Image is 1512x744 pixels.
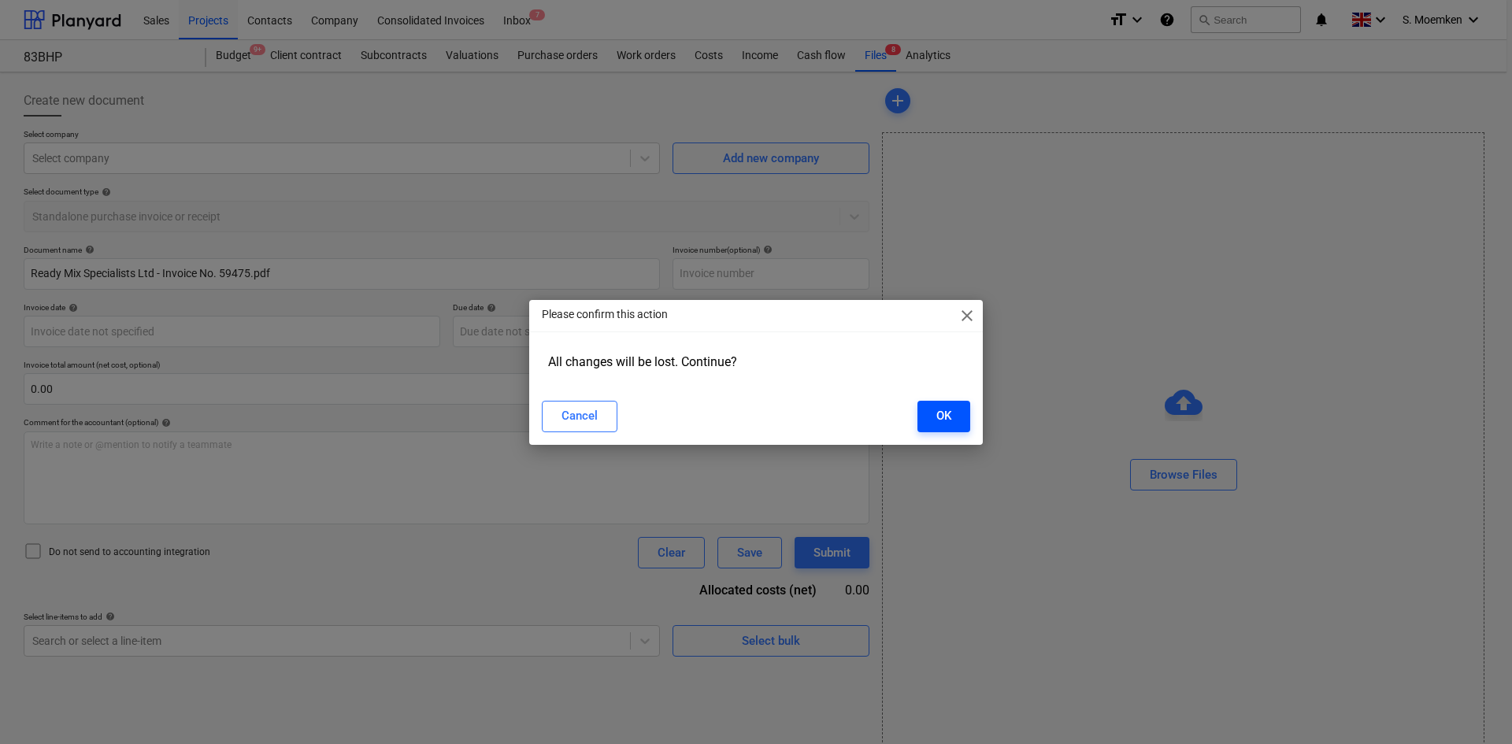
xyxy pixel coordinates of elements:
[917,401,970,432] button: OK
[958,306,976,325] span: close
[561,405,598,426] div: Cancel
[542,348,970,376] div: All changes will be lost. Continue?
[1433,668,1512,744] iframe: Chat Widget
[936,405,951,426] div: OK
[542,401,617,432] button: Cancel
[542,306,668,323] p: Please confirm this action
